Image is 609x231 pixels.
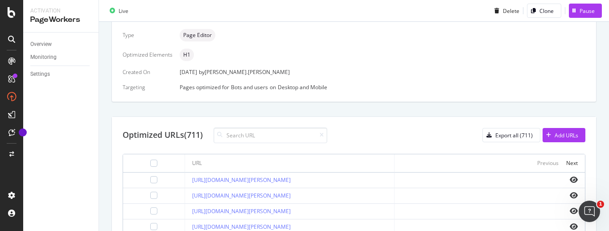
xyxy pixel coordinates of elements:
[192,207,291,215] a: [URL][DOMAIN_NAME][PERSON_NAME]
[566,159,578,167] div: Next
[192,223,291,231] a: [URL][DOMAIN_NAME][PERSON_NAME]
[180,49,194,61] div: neutral label
[30,40,52,49] div: Overview
[555,132,578,139] div: Add URLs
[527,4,561,18] button: Clone
[19,128,27,136] div: Tooltip anchor
[539,7,554,14] div: Clone
[491,4,519,18] button: Delete
[192,176,291,184] a: [URL][DOMAIN_NAME][PERSON_NAME]
[180,68,585,76] div: [DATE]
[231,83,268,91] div: Bots and users
[199,68,290,76] div: by [PERSON_NAME].[PERSON_NAME]
[123,68,173,76] div: Created On
[543,128,585,142] button: Add URLs
[192,159,202,167] div: URL
[482,128,540,142] button: Export all (711)
[123,83,173,91] div: Targeting
[30,53,57,62] div: Monitoring
[119,7,128,14] div: Live
[30,70,50,79] div: Settings
[597,201,604,208] span: 1
[30,40,92,49] a: Overview
[537,159,559,167] div: Previous
[278,83,327,91] div: Desktop and Mobile
[580,7,595,14] div: Pause
[30,15,91,25] div: PageWorkers
[214,128,327,143] input: Search URL
[30,7,91,15] div: Activation
[570,207,578,214] i: eye
[180,83,585,91] div: Pages optimized for on
[123,129,203,141] div: Optimized URLs (711)
[180,29,215,41] div: neutral label
[579,201,600,222] iframe: Intercom live chat
[123,51,173,58] div: Optimized Elements
[30,70,92,79] a: Settings
[569,4,602,18] button: Pause
[570,223,578,230] i: eye
[123,31,173,39] div: Type
[566,158,578,169] button: Next
[495,132,533,139] div: Export all (711)
[30,53,92,62] a: Monitoring
[570,192,578,199] i: eye
[570,176,578,183] i: eye
[183,33,212,38] span: Page Editor
[183,52,190,58] span: H1
[192,192,291,199] a: [URL][DOMAIN_NAME][PERSON_NAME]
[503,7,519,14] div: Delete
[537,158,559,169] button: Previous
